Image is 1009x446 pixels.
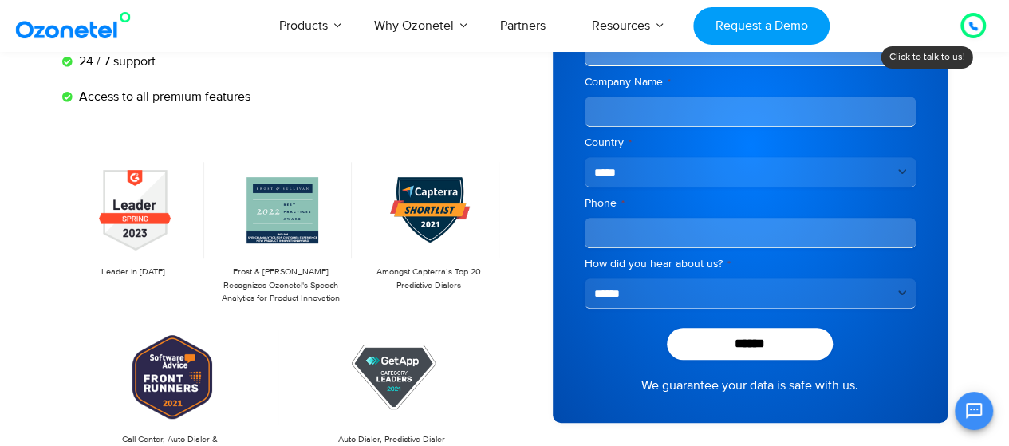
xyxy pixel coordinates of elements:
[365,266,491,292] p: Amongst Capterra’s Top 20 Predictive Dialers
[70,266,197,279] p: Leader in [DATE]
[585,195,916,211] label: Phone
[693,7,830,45] a: Request a Demo
[217,266,344,306] p: Frost & [PERSON_NAME] Recognizes Ozonetel's Speech Analytics for Product Innovation
[641,376,858,395] a: We guarantee your data is safe with us.
[585,74,916,90] label: Company Name
[955,392,993,430] button: Open chat
[75,87,250,106] span: Access to all premium features
[585,135,916,151] label: Country
[75,52,156,71] span: 24 / 7 support
[585,256,916,272] label: How did you hear about us?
